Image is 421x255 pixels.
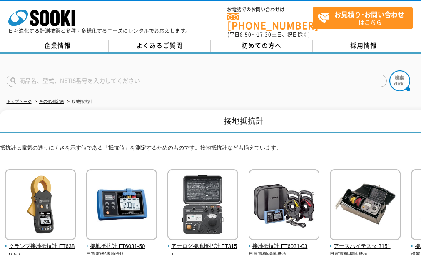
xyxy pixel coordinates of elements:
a: お見積り･お問い合わせはこちら [313,7,413,29]
a: [PHONE_NUMBER] [227,13,313,30]
span: お電話でのお問い合わせは [227,7,313,12]
span: (平日 ～ 土日、祝日除く) [227,31,310,38]
img: アースハイテスタ 3151 [330,169,401,242]
a: その他測定器 [39,99,64,104]
strong: お見積り･お問い合わせ [334,9,404,19]
li: 接地抵抗計 [65,97,92,106]
span: 接地抵抗計 FT6031-03 [249,242,320,251]
a: 接地抵抗計 FT6031-50 [86,234,157,251]
img: btn_search.png [389,70,410,91]
span: はこちら [317,7,412,28]
img: 接地抵抗計 FT6031-03 [249,169,319,242]
span: 8:50 [240,31,252,38]
a: 接地抵抗計 FT6031-03 [249,234,320,251]
a: よくあるご質問 [109,40,211,52]
img: アナログ接地抵抗計 FT3151 [167,169,238,242]
span: 17:30 [257,31,272,38]
input: 商品名、型式、NETIS番号を入力してください [7,75,387,87]
span: 初めての方へ [242,41,281,50]
p: 日々進化する計測技術と多種・多様化するニーズにレンタルでお応えします。 [8,28,191,33]
a: 採用情報 [313,40,415,52]
img: クランプ接地抵抗計 FT6380-50 [5,169,76,242]
img: 接地抵抗計 FT6031-50 [86,169,157,242]
a: 企業情報 [7,40,109,52]
span: 接地抵抗計 FT6031-50 [86,242,157,251]
a: トップページ [7,99,32,104]
a: 初めての方へ [211,40,313,52]
a: アースハイテスタ 3151 [330,234,401,251]
span: アースハイテスタ 3151 [330,242,401,251]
